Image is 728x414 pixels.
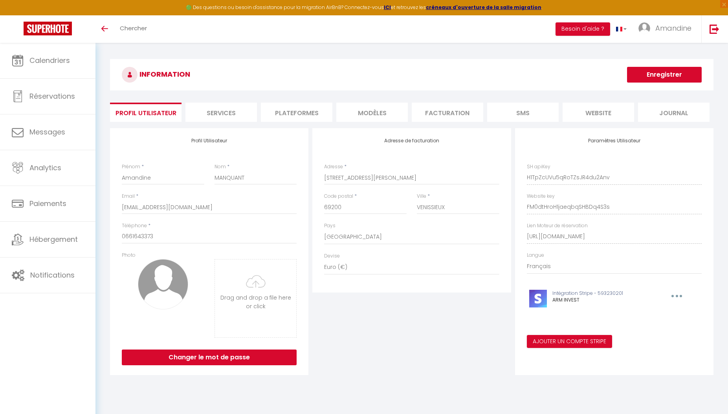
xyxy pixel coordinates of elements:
[120,24,147,32] span: Chercher
[114,15,153,43] a: Chercher
[655,23,691,33] span: Amandine
[527,163,550,171] label: SH apiKey
[29,199,66,208] span: Paiements
[29,163,61,173] span: Analytics
[110,59,713,90] h3: INFORMATION
[527,222,588,230] label: Lien Moteur de réservation
[261,103,332,122] li: Plateformes
[29,91,75,101] span: Réservations
[487,103,559,122] li: SMS
[710,24,719,34] img: logout
[527,335,612,348] button: Ajouter un compte Stripe
[30,270,75,280] span: Notifications
[29,127,65,137] span: Messages
[552,296,579,303] span: ARM INVEST
[627,67,702,83] button: Enregistrer
[110,103,182,122] li: Profil Utilisateur
[336,103,408,122] li: MODÈLES
[638,22,650,34] img: ...
[24,22,72,35] img: Super Booking
[29,234,78,244] span: Hébergement
[384,4,391,11] a: ICI
[324,193,353,200] label: Code postal
[527,252,544,259] label: Langue
[552,290,653,297] p: Intégration Stripe - 593230201
[417,193,426,200] label: Ville
[122,163,140,171] label: Prénom
[138,259,188,309] img: avatar.png
[185,103,257,122] li: Services
[122,222,147,230] label: Téléphone
[527,193,555,200] label: Website key
[529,290,547,307] img: stripe-logo.jpeg
[324,252,340,260] label: Devise
[324,222,336,230] label: Pays
[412,103,483,122] li: Facturation
[122,350,297,365] button: Changer le mot de passe
[29,55,70,65] span: Calendriers
[122,252,136,259] label: Photo
[324,138,499,144] h4: Adresse de facturation
[215,163,226,171] label: Nom
[556,22,610,36] button: Besoin d'aide ?
[426,4,541,11] a: créneaux d'ouverture de la salle migration
[563,103,634,122] li: website
[122,138,297,144] h4: Profil Utilisateur
[324,163,343,171] label: Adresse
[527,138,702,144] h4: Paramètres Utilisateur
[638,103,710,122] li: Journal
[122,193,135,200] label: Email
[633,15,701,43] a: ... Amandine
